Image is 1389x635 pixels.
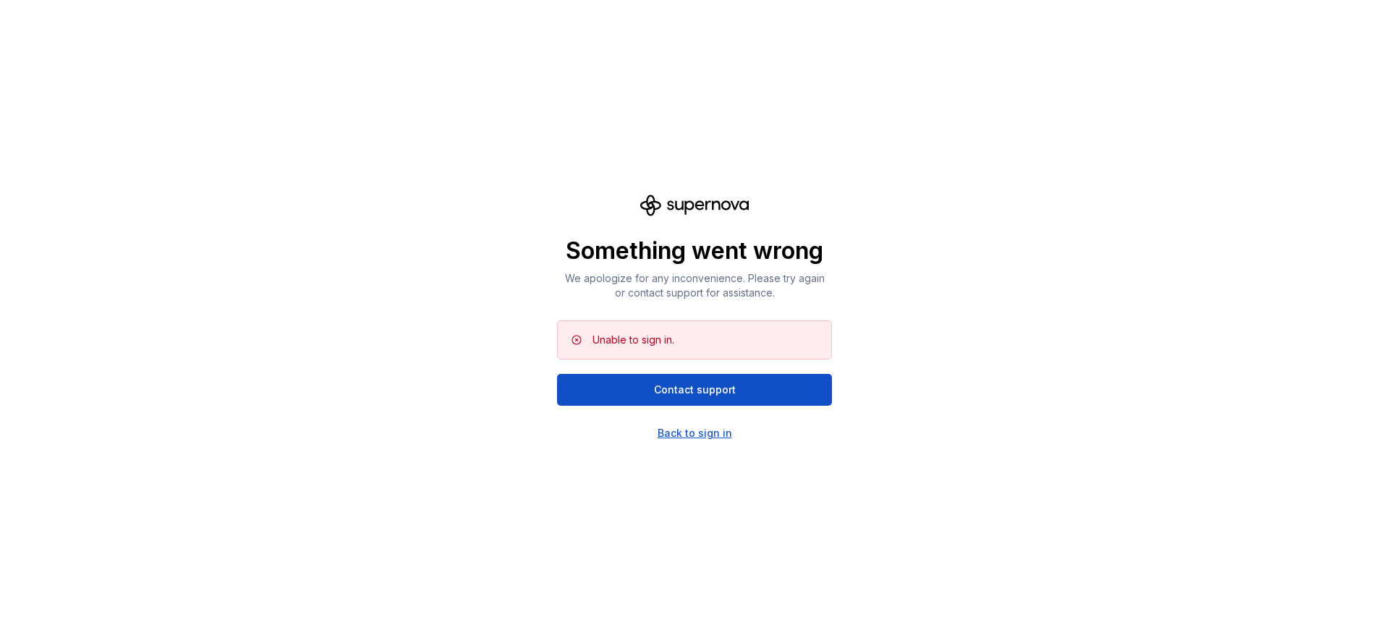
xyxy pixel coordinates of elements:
div: Unable to sign in. [592,333,674,347]
span: Contact support [654,383,736,397]
a: Back to sign in [658,426,732,440]
button: Contact support [557,374,832,406]
p: We apologize for any inconvenience. Please try again or contact support for assistance. [557,271,832,300]
p: Something went wrong [557,236,832,265]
